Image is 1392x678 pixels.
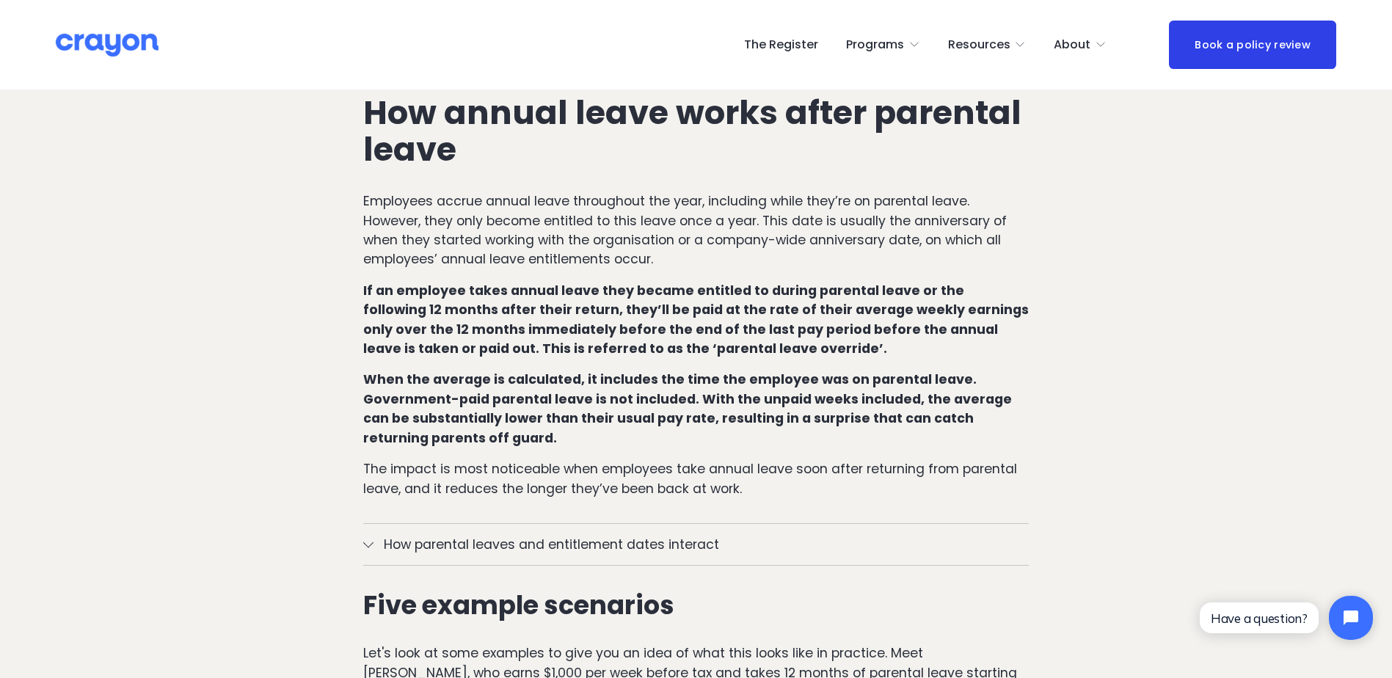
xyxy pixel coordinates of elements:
a: folder dropdown [1054,33,1107,56]
span: Programs [846,34,904,56]
span: About [1054,34,1090,56]
span: Resources [948,34,1010,56]
iframe: Tidio Chat [1187,583,1385,652]
strong: How annual leave works after parental leave [363,90,1029,172]
a: The Register [744,33,818,56]
a: folder dropdown [948,33,1027,56]
a: folder dropdown [846,33,920,56]
a: Book a policy review [1169,21,1336,68]
p: Employees accrue annual leave throughout the year, including while they’re on parental leave. How... [363,192,1030,269]
p: The impact is most noticeable when employees take annual leave soon after returning from parental... [363,459,1030,498]
strong: When the average is calculated, it includes the time the employee was on parental leave. Governme... [363,371,1015,446]
img: Crayon [56,32,158,58]
button: How parental leaves and entitlement dates interact [363,524,1030,565]
strong: If an employee takes annual leave they became entitled to during parental leave or the following ... [363,282,1032,357]
strong: Five example scenarios [363,587,674,623]
span: How parental leaves and entitlement dates interact [373,535,1030,554]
